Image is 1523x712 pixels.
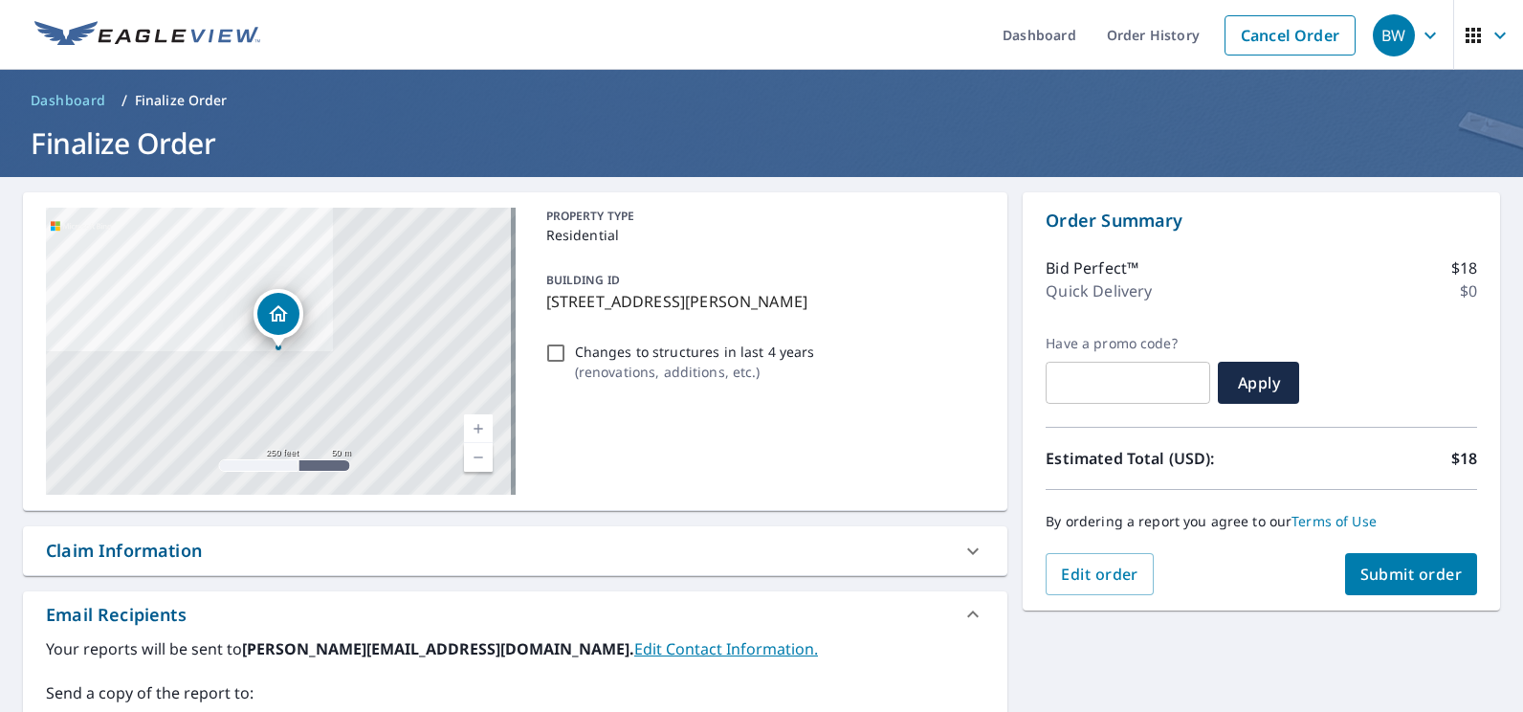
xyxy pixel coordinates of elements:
p: Quick Delivery [1046,279,1152,302]
p: ( renovations, additions, etc. ) [575,362,815,382]
p: Changes to structures in last 4 years [575,342,815,362]
p: BUILDING ID [546,272,620,288]
span: Edit order [1061,564,1138,585]
p: Order Summary [1046,208,1477,234]
p: [STREET_ADDRESS][PERSON_NAME] [546,290,978,313]
a: EditContactInfo [634,638,818,659]
p: $18 [1451,256,1477,279]
li: / [121,89,127,112]
button: Edit order [1046,553,1154,595]
b: [PERSON_NAME][EMAIL_ADDRESS][DOMAIN_NAME]. [242,638,634,659]
div: Email Recipients [23,591,1007,637]
p: $18 [1451,447,1477,470]
span: Submit order [1360,564,1463,585]
a: Current Level 17, Zoom In [464,414,493,443]
button: Submit order [1345,553,1478,595]
label: Have a promo code? [1046,335,1210,352]
label: Your reports will be sent to [46,637,984,660]
p: Estimated Total (USD): [1046,447,1261,470]
p: Finalize Order [135,91,228,110]
div: BW [1373,14,1415,56]
img: EV Logo [34,21,260,50]
h1: Finalize Order [23,123,1500,163]
span: Dashboard [31,91,106,110]
nav: breadcrumb [23,85,1500,116]
p: Bid Perfect™ [1046,256,1138,279]
p: By ordering a report you agree to our [1046,513,1477,530]
p: Residential [546,225,978,245]
a: Current Level 17, Zoom Out [464,443,493,472]
button: Apply [1218,362,1299,404]
p: $0 [1460,279,1477,302]
a: Terms of Use [1291,512,1377,530]
div: Dropped pin, building 1, Residential property, 30878 Bunting Rd Dagsboro, DE 19939 [254,289,303,348]
div: Email Recipients [46,602,187,628]
a: Cancel Order [1225,15,1356,56]
label: Send a copy of the report to: [46,681,984,704]
div: Claim Information [23,526,1007,575]
a: Dashboard [23,85,114,116]
span: Apply [1233,372,1284,393]
div: Claim Information [46,538,202,564]
p: PROPERTY TYPE [546,208,978,225]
